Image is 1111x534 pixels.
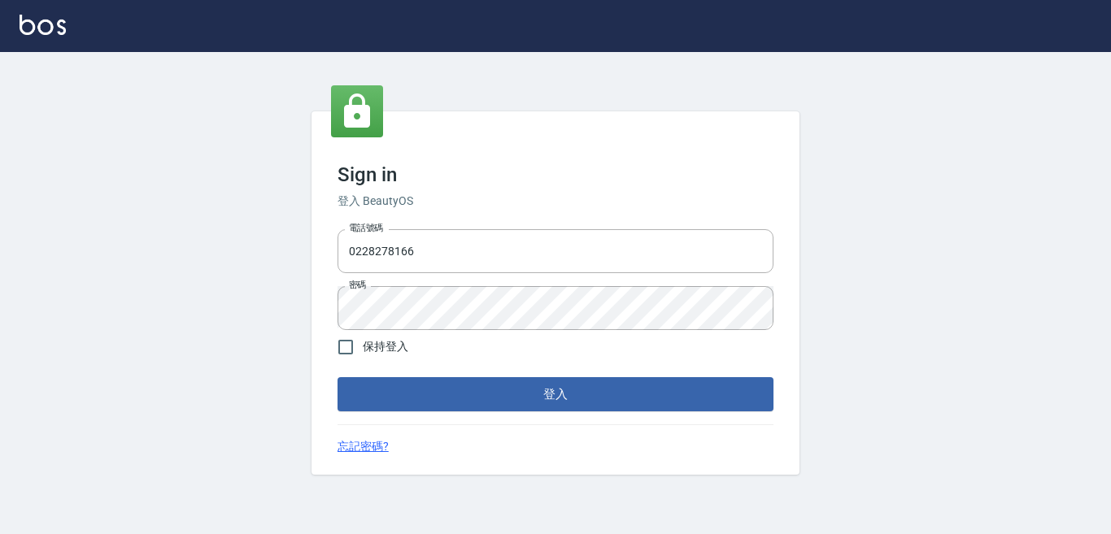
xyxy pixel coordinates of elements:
[338,163,773,186] h3: Sign in
[349,222,383,234] label: 電話號碼
[338,193,773,210] h6: 登入 BeautyOS
[349,279,366,291] label: 密碼
[338,377,773,411] button: 登入
[363,338,408,355] span: 保持登入
[338,438,389,455] a: 忘記密碼?
[20,15,66,35] img: Logo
